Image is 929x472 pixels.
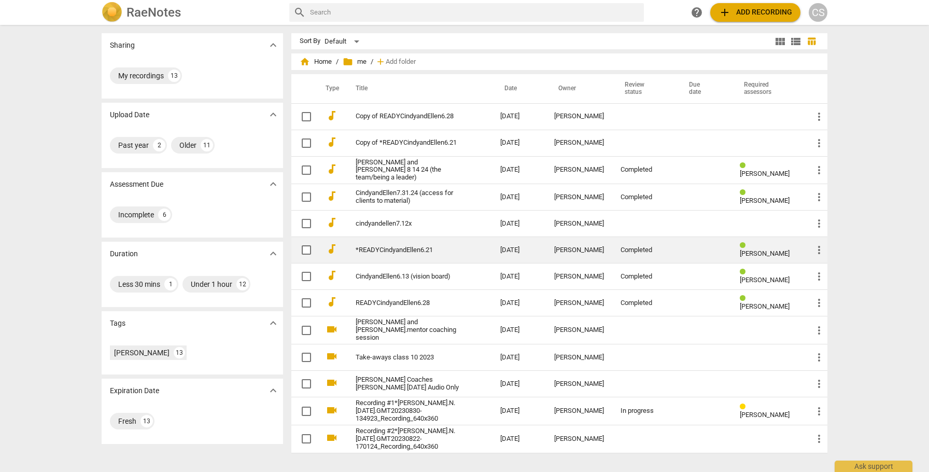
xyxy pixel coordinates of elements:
div: [PERSON_NAME] [554,435,604,443]
span: Review status: completed [740,295,750,302]
button: Show more [265,176,281,192]
button: CS [809,3,827,22]
a: [PERSON_NAME] Coaches [PERSON_NAME] [DATE] Audio Only [356,376,463,392]
th: Title [343,74,492,103]
button: Table view [804,34,819,49]
a: LogoRaeNotes [102,2,281,23]
span: videocam [326,404,338,417]
td: [DATE] [492,263,546,290]
div: [PERSON_NAME] [554,407,604,415]
button: Upload [710,3,800,22]
a: Recording #2*[PERSON_NAME].N.[DATE].GMT20230822-170124_Recording_640x360 [356,427,463,451]
span: audiotrack [326,109,338,122]
p: Assessment Due [110,179,163,190]
span: expand_more [267,108,279,121]
span: more_vert [813,137,825,149]
a: *READYCindyandEllen6.21 [356,246,463,254]
div: [PERSON_NAME] [114,348,170,358]
span: more_vert [813,405,825,418]
span: [PERSON_NAME] [740,197,790,204]
span: more_vert [813,217,825,230]
th: Due date [677,74,732,103]
p: Tags [110,318,125,329]
div: [PERSON_NAME] [554,139,604,147]
div: 13 [168,70,180,82]
div: Sort By [300,37,320,45]
div: 2 [153,139,165,151]
span: Review status: completed [740,268,750,276]
p: Sharing [110,40,135,51]
th: Required assessors [731,74,805,103]
div: Ask support [835,461,912,472]
span: Review status: in progress [740,403,750,411]
button: Show more [265,246,281,261]
span: Add folder [386,58,416,66]
div: Incomplete [118,210,154,220]
div: 11 [201,139,213,151]
span: audiotrack [326,163,338,175]
span: Add recording [719,6,792,19]
span: expand_more [267,39,279,51]
span: expand_more [267,384,279,397]
span: folder [343,57,353,67]
button: Show more [265,383,281,398]
div: 6 [158,209,171,221]
span: [PERSON_NAME] [740,302,790,310]
span: add [719,6,731,19]
span: audiotrack [326,136,338,148]
span: more_vert [813,351,825,364]
p: Upload Date [110,109,149,120]
a: Help [687,3,706,22]
div: My recordings [118,71,164,81]
span: more_vert [813,297,825,309]
span: [PERSON_NAME] [740,276,790,284]
div: 13 [140,415,153,427]
button: List view [788,34,804,49]
span: more_vert [813,324,825,337]
span: search [293,6,306,19]
button: Tile view [772,34,788,49]
p: Expiration Date [110,385,159,396]
h2: RaeNotes [126,5,181,20]
span: table_chart [807,36,817,46]
button: Show more [265,37,281,53]
div: [PERSON_NAME] [554,354,604,362]
span: Review status: completed [740,242,750,249]
td: [DATE] [492,371,546,397]
td: [DATE] [492,316,546,344]
td: [DATE] [492,237,546,263]
div: Completed [621,166,668,174]
span: / [336,58,339,66]
span: view_module [774,35,786,48]
td: [DATE] [492,344,546,371]
div: [PERSON_NAME] [554,273,604,281]
a: [PERSON_NAME] and [PERSON_NAME].mentor coaching session [356,318,463,342]
p: Duration [110,248,138,259]
span: [PERSON_NAME] [740,170,790,177]
a: Copy of READYCindyandEllen6.28 [356,113,463,120]
div: [PERSON_NAME] [554,220,604,228]
div: Completed [621,299,668,307]
td: [DATE] [492,156,546,184]
button: Show more [265,315,281,331]
div: 12 [236,278,249,290]
span: expand_more [267,178,279,190]
td: [DATE] [492,290,546,316]
span: Review status: completed [740,189,750,197]
button: Show more [265,107,281,122]
div: Completed [621,273,668,281]
div: [PERSON_NAME] [554,380,604,388]
div: Past year [118,140,149,150]
div: In progress [621,407,668,415]
span: audiotrack [326,296,338,308]
td: [DATE] [492,103,546,130]
a: Recording #1*[PERSON_NAME].N.[DATE].GMT20230830-134923_Recording_640x360 [356,399,463,423]
span: view_list [790,35,802,48]
div: Older [179,140,196,150]
span: [PERSON_NAME] [740,411,790,419]
div: 13 [174,347,185,358]
span: videocam [326,323,338,336]
th: Date [492,74,546,103]
td: [DATE] [492,130,546,156]
span: me [343,57,367,67]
